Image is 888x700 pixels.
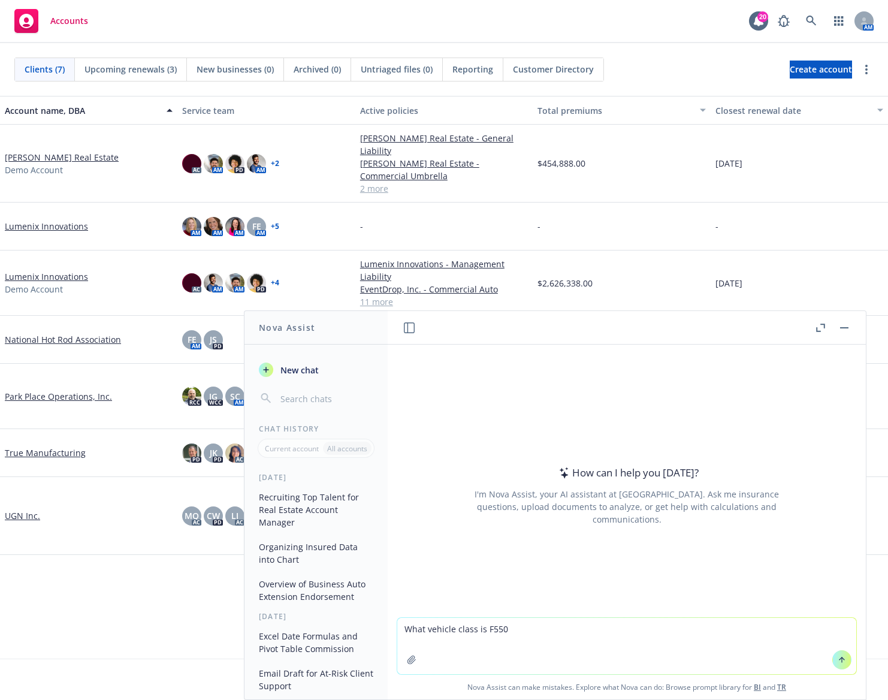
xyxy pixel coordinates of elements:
span: New chat [278,364,319,376]
img: photo [182,217,201,236]
span: Accounts [50,16,88,26]
div: Account name, DBA [5,104,159,117]
button: Active policies [355,96,533,125]
span: Archived (0) [294,63,341,76]
p: Current account [265,443,319,454]
button: Recruiting Top Talent for Real Estate Account Manager [254,487,378,532]
span: Untriaged files (0) [361,63,433,76]
button: Organizing Insured Data into Chart [254,537,378,569]
span: - [360,220,363,233]
button: Overview of Business Auto Extension Endorsement [254,574,378,607]
span: Customer Directory [513,63,594,76]
span: Nova Assist can make mistakes. Explore what Nova can do: Browse prompt library for and [392,675,861,699]
span: FE [252,220,261,233]
a: Park Place Operations, Inc. [5,390,112,403]
a: Accounts [10,4,93,38]
a: Lumenix Innovations [5,220,88,233]
img: photo [225,154,244,173]
img: photo [204,273,223,292]
span: New businesses (0) [197,63,274,76]
a: TR [777,682,786,692]
a: EventDrop, Inc. - Commercial Auto [360,283,528,295]
span: $2,626,338.00 [537,277,593,289]
button: Closest renewal date [711,96,888,125]
a: True Manufacturing [5,446,86,459]
a: [PERSON_NAME] Real Estate - General Liability [360,132,528,157]
span: JG [209,390,218,403]
a: Lumenix Innovations [5,270,88,283]
div: Service team [182,104,350,117]
span: Upcoming renewals (3) [84,63,177,76]
h1: Nova Assist [259,321,315,334]
button: Total premiums [533,96,710,125]
a: UGN Inc. [5,509,40,522]
img: photo [182,387,201,406]
a: Create account [790,61,852,79]
span: [DATE] [715,157,742,170]
a: [PERSON_NAME] Real Estate [5,151,119,164]
a: National Hot Rod Association [5,333,121,346]
img: photo [225,217,244,236]
div: Total premiums [537,104,692,117]
a: BI [754,682,761,692]
img: photo [247,154,266,173]
span: - [537,220,540,233]
span: Create account [790,58,852,81]
img: photo [204,217,223,236]
img: photo [204,154,223,173]
img: photo [182,443,201,463]
a: + 2 [271,160,279,167]
a: + 4 [271,279,279,286]
a: [PERSON_NAME] Real Estate - Commercial Umbrella [360,157,528,182]
img: photo [182,154,201,173]
button: Service team [177,96,355,125]
button: New chat [254,359,378,381]
a: Search [799,9,823,33]
div: I'm Nova Assist, your AI assistant at [GEOGRAPHIC_DATA]. Ask me insurance questions, upload docum... [458,488,795,526]
img: photo [247,273,266,292]
span: SC [230,390,240,403]
span: FE [188,333,197,346]
a: 11 more [360,295,528,308]
div: Active policies [360,104,528,117]
span: Clients (7) [25,63,65,76]
div: [DATE] [244,472,388,482]
a: more [859,62,874,77]
div: Closest renewal date [715,104,870,117]
span: Demo Account [5,164,63,176]
div: [DATE] [244,611,388,621]
button: Excel Date Formulas and Pivot Table Commission [254,626,378,659]
a: Switch app [827,9,851,33]
div: Chat History [244,424,388,434]
img: photo [182,273,201,292]
span: LI [231,509,238,522]
button: Email Draft for At-Risk Client Support [254,663,378,696]
span: CW [207,509,220,522]
img: photo [225,273,244,292]
a: + 5 [271,223,279,230]
span: Demo Account [5,283,63,295]
span: JS [210,333,217,346]
span: [DATE] [715,277,742,289]
img: photo [225,443,244,463]
p: All accounts [327,443,367,454]
a: 2 more [360,182,528,195]
div: How can I help you [DATE]? [555,465,699,481]
span: $454,888.00 [537,157,585,170]
span: - [715,220,718,233]
input: Search chats [278,390,373,407]
span: MQ [185,509,199,522]
span: JK [210,446,218,459]
span: Reporting [452,63,493,76]
div: 20 [757,11,768,22]
textarea: What vehicle class is F550 [397,618,856,674]
a: Lumenix Innovations - Management Liability [360,258,528,283]
a: Report a Bug [772,9,796,33]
